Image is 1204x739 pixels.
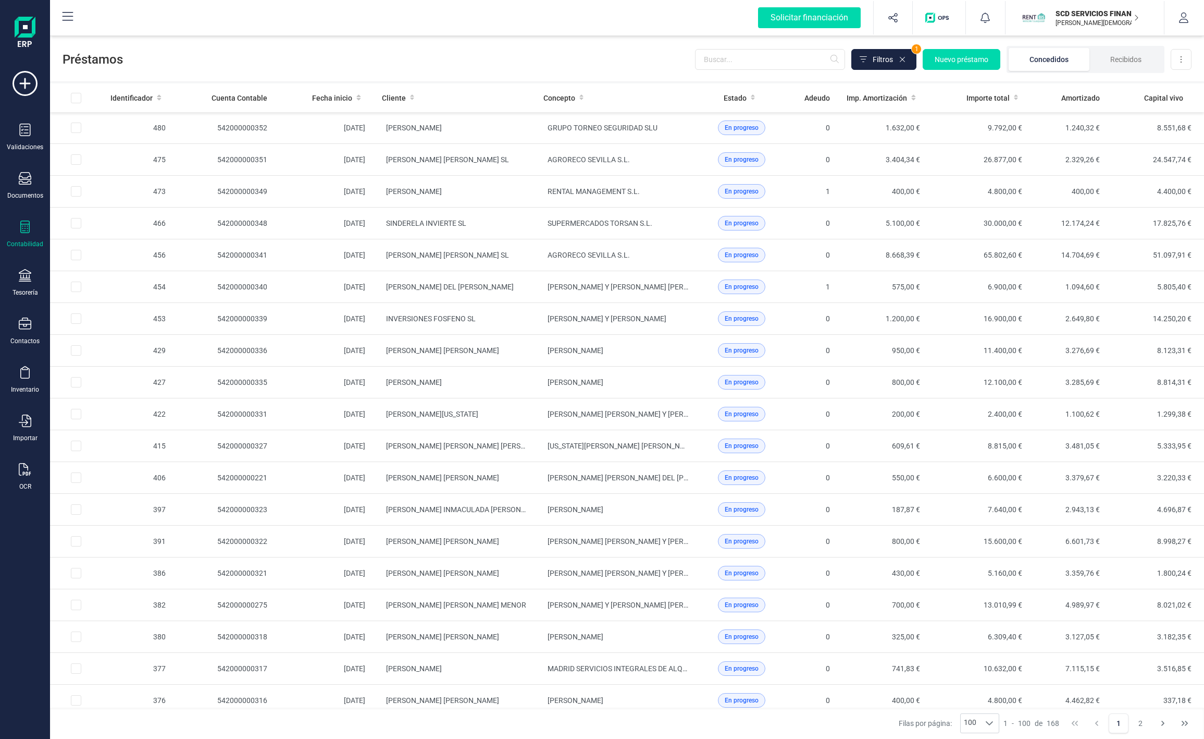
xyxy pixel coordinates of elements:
[548,442,697,450] span: [US_STATE][PERSON_NAME] [PERSON_NAME]
[838,589,928,621] td: 700,00 €
[1031,526,1108,558] td: 6.601,73 €
[1108,494,1204,526] td: 4.696,87 €
[174,462,276,494] td: 542000000221
[102,430,174,462] td: 415
[63,51,695,68] span: Préstamos
[110,93,153,103] span: Identificador
[548,155,630,164] span: AGRORECO SEVILLA S.L.
[386,474,499,482] span: [PERSON_NAME] [PERSON_NAME]
[1009,48,1089,71] li: Concedidos
[928,176,1031,208] td: 4.800,00 €
[548,378,603,386] span: [PERSON_NAME]
[725,441,759,451] span: En progreso
[695,49,845,70] input: Buscar...
[1108,208,1204,239] td: 17.825,76 €
[838,494,928,526] td: 187,87 €
[276,430,374,462] td: [DATE]
[786,398,838,430] td: 0
[102,239,174,271] td: 456
[928,367,1031,398] td: 12.100,00 €
[919,1,959,34] button: Logo de OPS
[548,601,724,609] span: [PERSON_NAME] Y [PERSON_NAME] [PERSON_NAME]
[725,696,759,705] span: En progreso
[1031,176,1108,208] td: 400,00 €
[276,303,374,335] td: [DATE]
[174,430,276,462] td: 542000000327
[1047,718,1059,729] span: 168
[725,250,759,260] span: En progreso
[1056,19,1139,27] p: [PERSON_NAME][DEMOGRAPHIC_DATA][DEMOGRAPHIC_DATA]
[386,283,514,291] span: [PERSON_NAME] DEL [PERSON_NAME]
[276,589,374,621] td: [DATE]
[174,271,276,303] td: 542000000340
[10,337,40,345] div: Contactos
[71,218,81,228] div: Row Selected 6a37a15c-cf24-4ba8-9b97-f8836350f62d
[548,633,603,641] span: [PERSON_NAME]
[276,398,374,430] td: [DATE]
[276,621,374,653] td: [DATE]
[1031,558,1108,589] td: 3.359,76 €
[102,398,174,430] td: 422
[386,155,509,164] span: [PERSON_NAME] [PERSON_NAME] SL
[13,288,38,297] div: Tesorería
[1108,526,1204,558] td: 8.998,27 €
[71,313,81,324] div: Row Selected 7a880ed2-b66b-4fc8-979e-7292b8fe155d
[838,239,928,271] td: 8.668,39 €
[102,303,174,335] td: 453
[725,600,759,610] span: En progreso
[847,93,907,103] span: Imp. Amortización
[548,505,603,514] span: [PERSON_NAME]
[71,377,81,387] div: Row Selected 921ddcd2-3c32-49b0-b1cd-9d8a6d71f1e5
[786,494,838,526] td: 0
[276,526,374,558] td: [DATE]
[725,219,759,228] span: En progreso
[386,633,499,641] span: [PERSON_NAME] [PERSON_NAME]
[725,346,759,355] span: En progreso
[386,346,499,355] span: [PERSON_NAME] [PERSON_NAME]
[838,462,928,494] td: 550,00 €
[838,271,928,303] td: 575,00 €
[1031,430,1108,462] td: 3.481,05 €
[786,176,838,208] td: 1
[102,462,174,494] td: 406
[174,558,276,589] td: 542000000321
[276,144,374,176] td: [DATE]
[102,144,174,176] td: 475
[382,93,406,103] span: Cliente
[1108,335,1204,367] td: 8.123,31 €
[102,526,174,558] td: 391
[925,13,953,23] img: Logo de OPS
[928,558,1031,589] td: 5.160,00 €
[873,54,893,65] span: Filtros
[838,112,928,144] td: 1.632,00 €
[543,93,575,103] span: Concepto
[966,93,1010,103] span: Importe total
[71,504,81,515] div: Row Selected 58886a38-b61a-4820-ab84-82d7ed01a2c2
[386,219,466,227] span: SINDERELA INVIERTE SL
[725,314,759,323] span: En progreso
[386,251,509,259] span: [PERSON_NAME] [PERSON_NAME] SL
[71,536,81,547] div: Row Selected 861f3ede-3d84-45cc-90a2-40ad3b508070
[786,589,838,621] td: 0
[1003,718,1059,729] div: -
[1031,335,1108,367] td: 3.276,69 €
[725,282,759,292] span: En progreso
[725,473,759,482] span: En progreso
[786,526,838,558] td: 0
[276,335,374,367] td: [DATE]
[786,430,838,462] td: 0
[1031,398,1108,430] td: 1.100,62 €
[1108,685,1204,717] td: 337,18 €
[1031,685,1108,717] td: 4.462,82 €
[174,335,276,367] td: 542000000336
[174,653,276,685] td: 542000000317
[1108,144,1204,176] td: 24.547,74 €
[174,398,276,430] td: 542000000331
[71,154,81,165] div: Row Selected a75e2f7e-2d06-475e-9290-29e1b1c643ee
[386,378,442,386] span: [PERSON_NAME]
[838,621,928,653] td: 325,00 €
[928,239,1031,271] td: 65.802,60 €
[1087,713,1107,733] button: Previous Page
[786,271,838,303] td: 1
[1108,653,1204,685] td: 3.516,85 €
